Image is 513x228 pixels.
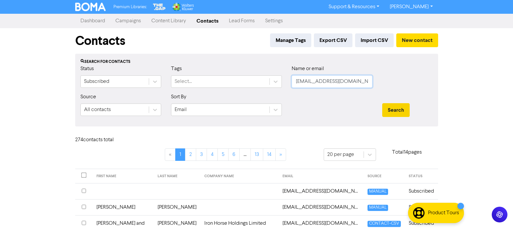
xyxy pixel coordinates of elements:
button: Import CSV [355,33,394,47]
button: Search [382,103,410,117]
a: Support & Resources [323,2,385,12]
a: Dashboard [75,14,110,28]
th: LAST NAME [154,169,200,183]
label: Tags [171,65,182,73]
h6: 274 contact s total [75,137,128,143]
h1: Contacts [75,33,125,48]
td: [PERSON_NAME] [93,199,154,215]
td: [PERSON_NAME] [154,199,200,215]
th: STATUS [405,169,438,183]
label: Source [80,93,96,101]
td: 26rows@gmail.com [279,183,364,199]
a: Page 14 [263,148,276,161]
img: Wolters Kluwer [172,3,194,11]
a: Page 3 [196,148,207,161]
a: » [275,148,286,161]
label: Sort By [171,93,186,101]
button: New contact [396,33,438,47]
label: Status [80,65,94,73]
a: Page 1 is your current page [175,148,185,161]
span: MANUAL [368,189,388,195]
p: Total 14 pages [376,148,438,156]
button: Manage Tags [270,33,311,47]
td: Subscribed [405,183,438,199]
a: Content Library [146,14,191,28]
span: CONTACT-CSV [368,221,401,227]
a: Page 5 [217,148,229,161]
a: Contacts [191,14,224,28]
div: Subscribed [84,78,109,85]
div: Select... [175,78,192,85]
th: COMPANY NAME [200,169,279,183]
a: Campaigns [110,14,146,28]
button: Export CSV [314,33,352,47]
a: Page 2 [185,148,196,161]
td: Subscribed [405,199,438,215]
a: Page 6 [228,148,240,161]
span: MANUAL [368,205,388,211]
label: Name or email [292,65,324,73]
span: Premium Libraries: [113,5,147,9]
iframe: Chat Widget [480,197,513,228]
div: 20 per page [327,151,354,159]
td: aaronbray28@gmail.com [279,199,364,215]
th: FIRST NAME [93,169,154,183]
th: EMAIL [279,169,364,183]
a: Settings [260,14,288,28]
img: The Gap [152,3,166,11]
a: Page 4 [207,148,218,161]
th: SOURCE [364,169,405,183]
a: Page 13 [250,148,263,161]
a: [PERSON_NAME] [385,2,438,12]
div: All contacts [84,106,111,114]
div: Email [175,106,187,114]
img: BOMA Logo [75,3,106,11]
a: Lead Forms [224,14,260,28]
div: Search for contacts [80,59,433,65]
